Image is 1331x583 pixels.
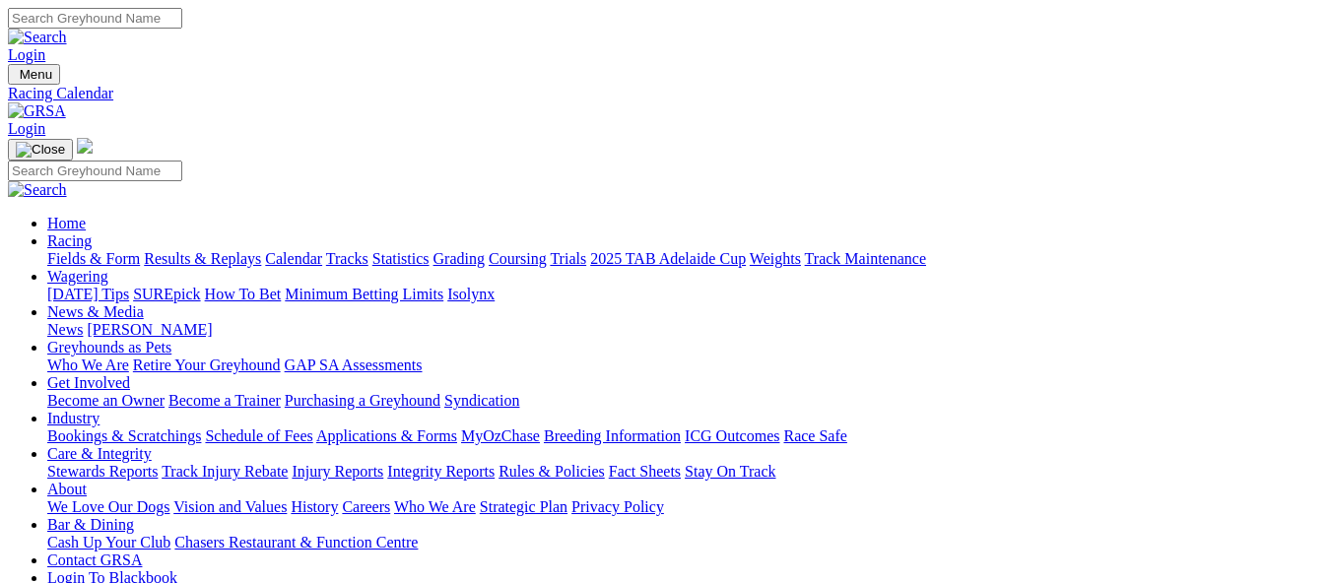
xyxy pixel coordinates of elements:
div: Greyhounds as Pets [47,356,1323,374]
div: Racing [47,250,1323,268]
a: Minimum Betting Limits [285,286,443,302]
a: Racing [47,232,92,249]
a: Vision and Values [173,498,287,515]
div: Get Involved [47,392,1323,410]
a: Care & Integrity [47,445,152,462]
a: Who We Are [47,356,129,373]
a: History [291,498,338,515]
div: Industry [47,427,1323,445]
div: Bar & Dining [47,534,1323,551]
div: About [47,498,1323,516]
a: Schedule of Fees [205,427,312,444]
a: News & Media [47,303,144,320]
a: Login [8,120,45,137]
a: Calendar [265,250,322,267]
a: Retire Your Greyhound [133,356,281,373]
a: Greyhounds as Pets [47,339,171,356]
a: Privacy Policy [571,498,664,515]
a: Stay On Track [685,463,775,480]
a: Stewards Reports [47,463,158,480]
a: Trials [550,250,586,267]
img: GRSA [8,102,66,120]
div: Care & Integrity [47,463,1323,481]
a: Grading [433,250,485,267]
a: Weights [750,250,801,267]
a: Fact Sheets [609,463,681,480]
a: Track Injury Rebate [162,463,288,480]
a: Syndication [444,392,519,409]
a: Breeding Information [544,427,681,444]
a: Results & Replays [144,250,261,267]
span: Menu [20,67,52,82]
div: Wagering [47,286,1323,303]
div: News & Media [47,321,1323,339]
a: Contact GRSA [47,551,142,568]
a: How To Bet [205,286,282,302]
a: Racing Calendar [8,85,1323,102]
img: logo-grsa-white.png [77,138,93,154]
a: Coursing [489,250,547,267]
a: Cash Up Your Club [47,534,170,551]
a: Tracks [326,250,368,267]
a: Injury Reports [292,463,383,480]
a: We Love Our Dogs [47,498,169,515]
a: Fields & Form [47,250,140,267]
input: Search [8,8,182,29]
img: Close [16,142,65,158]
a: Purchasing a Greyhound [285,392,440,409]
a: ICG Outcomes [685,427,779,444]
a: Race Safe [783,427,846,444]
a: Login [8,46,45,63]
a: Strategic Plan [480,498,567,515]
a: News [47,321,83,338]
a: Track Maintenance [805,250,926,267]
a: Applications & Forms [316,427,457,444]
a: Rules & Policies [499,463,605,480]
a: Become a Trainer [168,392,281,409]
img: Search [8,29,67,46]
a: [PERSON_NAME] [87,321,212,338]
a: Statistics [372,250,430,267]
a: Integrity Reports [387,463,495,480]
a: About [47,481,87,497]
img: Search [8,181,67,199]
a: 2025 TAB Adelaide Cup [590,250,746,267]
a: Who We Are [394,498,476,515]
a: Chasers Restaurant & Function Centre [174,534,418,551]
button: Toggle navigation [8,139,73,161]
a: Industry [47,410,100,426]
a: Isolynx [447,286,495,302]
a: Bookings & Scratchings [47,427,201,444]
input: Search [8,161,182,181]
a: GAP SA Assessments [285,356,423,373]
button: Toggle navigation [8,64,60,85]
a: Become an Owner [47,392,165,409]
a: MyOzChase [461,427,540,444]
a: [DATE] Tips [47,286,129,302]
a: Home [47,215,86,231]
a: Bar & Dining [47,516,134,533]
a: Careers [342,498,390,515]
a: SUREpick [133,286,200,302]
a: Get Involved [47,374,130,391]
a: Wagering [47,268,108,285]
